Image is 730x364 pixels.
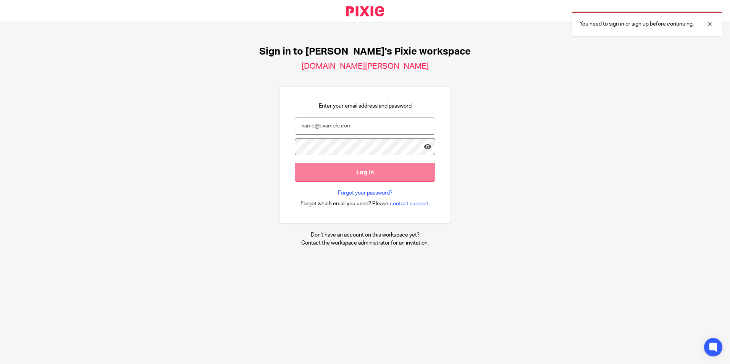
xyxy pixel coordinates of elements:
p: Contact the workspace administrator for an invitation. [301,239,429,247]
span: Forgot which email you used? Please [300,200,388,208]
p: Enter your email address and password [319,102,412,110]
span: contact support [390,200,428,208]
p: You need to sign in or sign up before continuing. [580,20,694,28]
input: Log in [295,163,435,182]
div: . [300,199,430,208]
input: name@example.com [295,118,435,135]
h2: [DOMAIN_NAME][PERSON_NAME] [302,61,429,71]
a: Forgot your password? [338,189,392,197]
p: Don't have an account on this workspace yet? [301,231,429,239]
h1: Sign in to [PERSON_NAME]'s Pixie workspace [259,46,471,58]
